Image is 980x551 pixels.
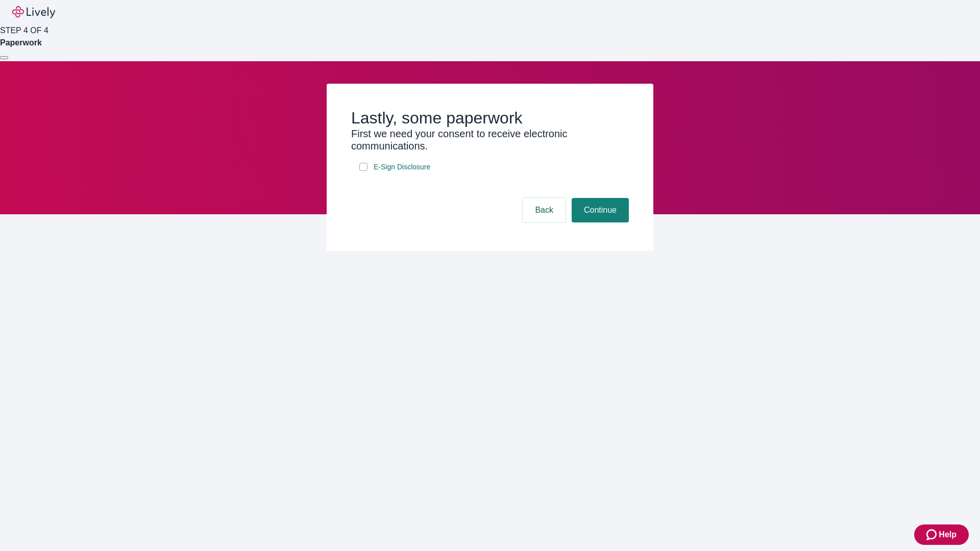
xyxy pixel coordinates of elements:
span: E-Sign Disclosure [374,162,430,172]
button: Back [523,198,566,222]
a: e-sign disclosure document [372,161,432,173]
img: Lively [12,6,55,18]
span: Help [939,529,957,541]
button: Zendesk support iconHelp [914,524,969,545]
button: Continue [572,198,629,222]
h3: First we need your consent to receive electronic communications. [351,128,629,152]
h2: Lastly, some paperwork [351,108,629,128]
svg: Zendesk support icon [926,529,939,541]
